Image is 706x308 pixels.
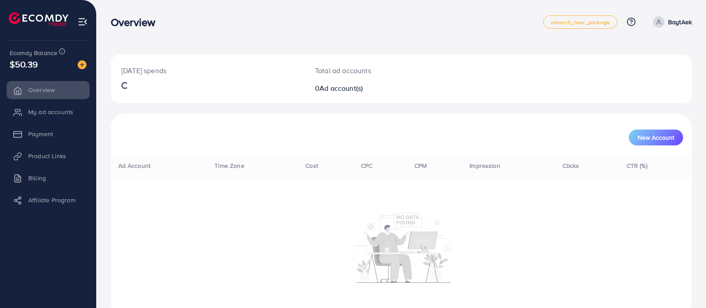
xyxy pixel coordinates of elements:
[315,84,439,93] h2: 0
[10,58,38,71] span: $50.39
[650,16,692,28] a: BaytAek
[121,65,294,76] p: [DATE] spends
[551,19,610,25] span: adreach_new_package
[638,134,674,141] span: New Account
[9,12,68,26] img: logo
[315,65,439,76] p: Total ad accounts
[319,83,363,93] span: Ad account(s)
[629,130,683,145] button: New Account
[10,48,57,57] span: Ecomdy Balance
[78,17,88,27] img: menu
[543,15,617,29] a: adreach_new_package
[78,60,86,69] img: image
[111,16,162,29] h3: Overview
[668,17,692,27] p: BaytAek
